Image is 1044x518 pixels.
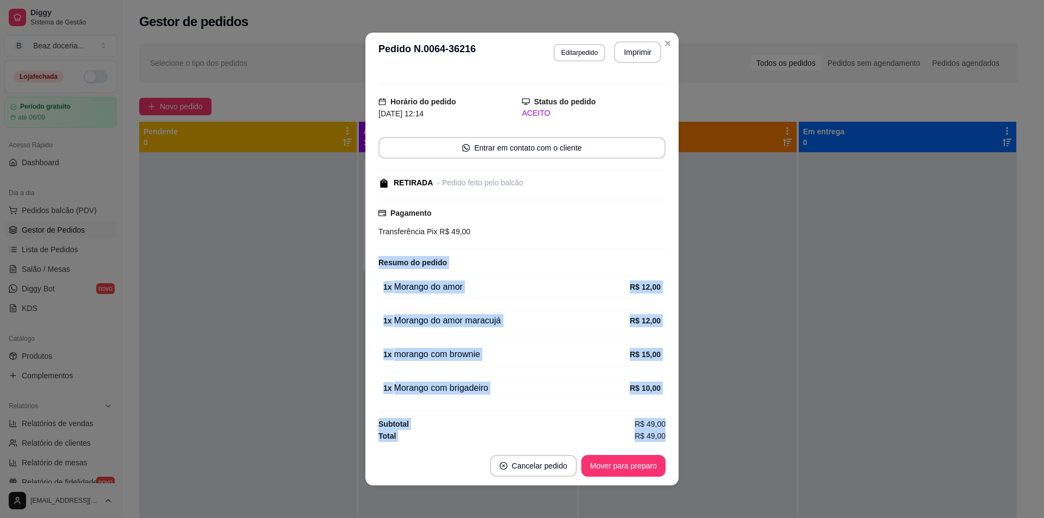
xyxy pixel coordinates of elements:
strong: R$ 12,00 [630,283,661,291]
strong: Pagamento [390,209,431,217]
div: morango com brownie [383,348,630,361]
strong: R$ 12,00 [630,316,661,325]
button: whats-appEntrar em contato com o cliente [378,137,666,159]
button: Close [659,35,676,52]
span: whats-app [462,144,470,152]
div: Morango do amor maracujá [383,314,630,327]
div: - Pedido feito pelo balcão [437,177,523,189]
button: Editarpedido [554,44,605,61]
span: calendar [378,98,386,105]
strong: Resumo do pedido [378,258,447,267]
strong: Horário do pedido [390,97,456,106]
span: R$ 49,00 [635,418,666,430]
div: RETIRADA [394,177,433,189]
span: [DATE] 12:14 [378,109,424,118]
strong: 1 x [383,350,392,359]
span: desktop [522,98,530,105]
span: credit-card [378,209,386,217]
div: ACEITO [522,108,666,119]
strong: 1 x [383,283,392,291]
strong: Total [378,432,396,440]
strong: Status do pedido [534,97,596,106]
span: close-circle [500,462,507,470]
strong: 1 x [383,384,392,392]
span: R$ 49,00 [437,227,470,236]
strong: 1 x [383,316,392,325]
strong: Subtotal [378,420,409,428]
button: Mover para preparo [581,455,666,477]
button: Imprimir [614,41,661,63]
div: Morango do amor [383,280,630,294]
div: Morango com brigadeiro [383,382,630,395]
span: Transferência Pix [378,227,437,236]
h3: Pedido N. 0064-36216 [378,41,476,63]
button: close-circleCancelar pedido [490,455,577,477]
strong: R$ 15,00 [630,350,661,359]
strong: R$ 10,00 [630,384,661,392]
span: R$ 49,00 [635,430,666,442]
